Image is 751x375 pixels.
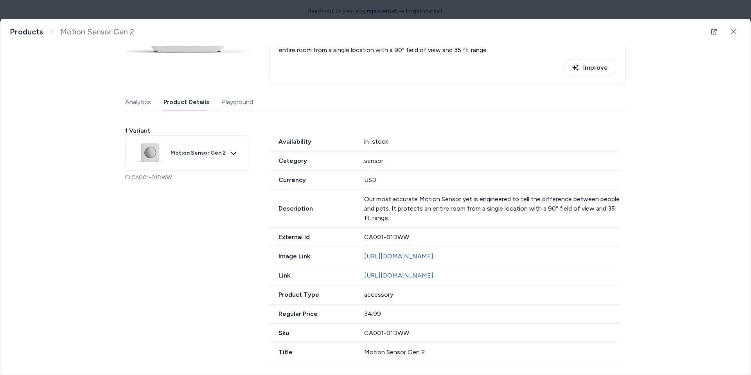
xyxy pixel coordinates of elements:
[269,290,355,299] span: Product Type
[125,126,150,135] span: 1 Variant
[269,328,355,338] span: Sku
[10,27,43,37] a: Products
[269,204,355,213] span: Description
[364,328,620,338] div: CA001-01DWW
[364,137,620,146] div: in_stock
[135,137,166,169] img: BMS_Balto__1_.jpg
[125,135,250,171] button: Motion Sensor Gen 2
[364,348,620,357] div: Motion Sensor Gen 2
[163,94,209,110] button: Product Details
[10,27,134,37] nav: breadcrumb
[364,156,620,166] div: sensor
[364,272,433,279] a: [URL][DOMAIN_NAME]
[269,175,355,185] span: Currency
[364,290,620,299] div: accessory
[269,309,355,319] span: Regular Price
[269,348,355,357] span: Title
[171,150,226,157] span: Motion Sensor Gen 2
[364,175,620,185] div: USD
[364,252,433,260] a: [URL][DOMAIN_NAME]
[125,94,151,110] button: Analytics
[60,27,134,37] span: Motion Sensor Gen 2
[364,195,620,223] p: Our most accurate Motion Sensor yet is engineered to tell the difference between people and pets....
[364,309,620,319] div: 34.99
[269,137,355,146] span: Availability
[269,271,355,280] span: Link
[269,252,355,261] span: Image Link
[125,174,250,182] p: ID: CA001-01DWW
[564,59,616,76] button: Improve
[269,156,355,166] span: Category
[222,94,253,110] button: Playground
[364,233,620,242] div: CA001-01DWW
[269,233,355,242] span: External Id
